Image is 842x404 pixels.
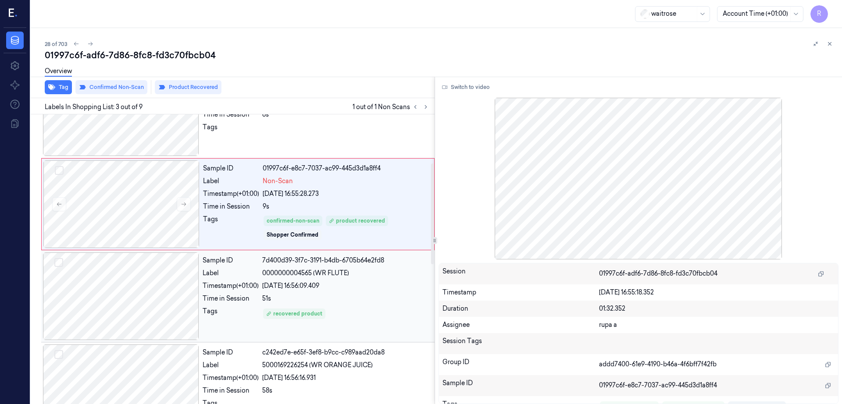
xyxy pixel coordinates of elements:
[262,294,429,303] div: 51s
[203,294,259,303] div: Time in Session
[203,256,259,265] div: Sample ID
[599,269,717,278] span: 01997c6f-adf6-7d86-8fc8-fd3c70fbcb04
[262,110,429,119] div: 6s
[329,217,385,225] div: product recovered
[263,164,429,173] div: 01997c6f-e8c7-7037-ac99-445d3d1a8ff4
[203,177,259,186] div: Label
[262,256,429,265] div: 7d400d39-3f7c-3191-b4db-6705b64e2fd8
[267,217,319,225] div: confirmed-non-scan
[262,386,429,395] div: 58s
[203,281,259,291] div: Timestamp (+01:00)
[599,288,835,297] div: [DATE] 16:55:18.352
[155,80,221,94] button: Product Recovered
[442,379,599,393] div: Sample ID
[442,304,599,313] div: Duration
[45,40,68,48] span: 28 of 703
[54,350,63,359] button: Select row
[203,348,259,357] div: Sample ID
[263,177,293,186] span: Non-Scan
[810,5,828,23] button: R
[442,320,599,330] div: Assignee
[55,166,64,175] button: Select row
[203,361,259,370] div: Label
[203,189,259,198] div: Timestamp (+01:00)
[442,358,599,372] div: Group ID
[203,269,259,278] div: Label
[45,103,143,112] span: Labels In Shopping List: 3 out of 9
[599,360,717,369] span: addd7400-61e9-4190-b46a-4f6bff7f42fb
[266,310,322,318] div: recovered product
[262,281,429,291] div: [DATE] 16:56:09.409
[203,373,259,383] div: Timestamp (+01:00)
[599,381,717,390] span: 01997c6f-e8c7-7037-ac99-445d3d1a8ff4
[262,348,429,357] div: c242ed7e-e65f-3ef8-b9cc-c989aad20da8
[262,373,429,383] div: [DATE] 16:56:16.931
[439,80,493,94] button: Switch to video
[203,123,259,137] div: Tags
[203,110,259,119] div: Time in Session
[203,164,259,173] div: Sample ID
[442,267,599,281] div: Session
[263,189,429,198] div: [DATE] 16:55:28.273
[45,67,72,77] a: Overview
[599,304,835,313] div: 01:32.352
[203,202,259,211] div: Time in Session
[442,337,599,351] div: Session Tags
[54,258,63,267] button: Select row
[203,307,259,321] div: Tags
[75,80,147,94] button: Confirmed Non-Scan
[262,269,349,278] span: 0000000004565 (WR FLUTE)
[45,49,835,61] div: 01997c6f-adf6-7d86-8fc8-fd3c70fbcb04
[203,215,259,241] div: Tags
[262,361,373,370] span: 5000169226254 (WR ORANGE JUICE)
[442,288,599,297] div: Timestamp
[599,320,835,330] div: rupa a
[353,102,431,112] span: 1 out of 1 Non Scans
[45,80,72,94] button: Tag
[263,202,429,211] div: 9s
[267,231,318,239] div: Shopper Confirmed
[203,386,259,395] div: Time in Session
